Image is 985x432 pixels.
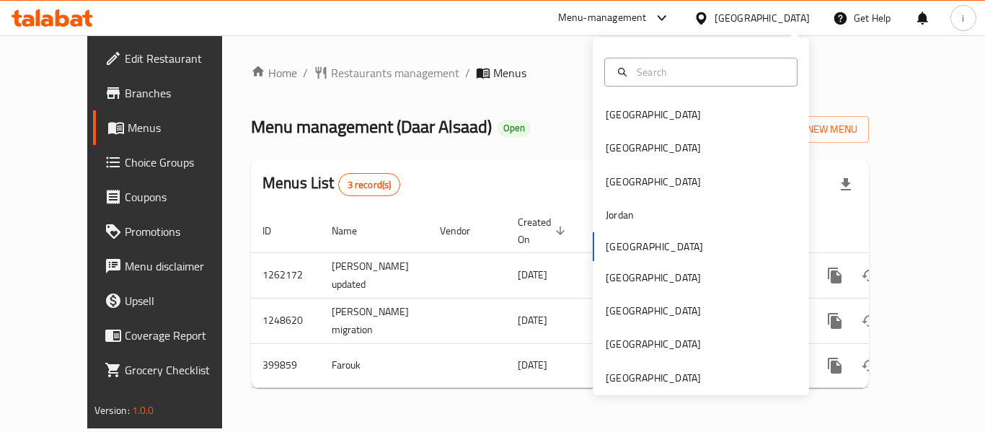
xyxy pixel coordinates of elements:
nav: breadcrumb [251,64,869,81]
button: Change Status [852,258,887,293]
span: [DATE] [518,356,547,374]
a: Home [251,64,297,81]
span: Grocery Checklist [125,361,240,379]
button: Change Status [852,348,887,383]
div: [GEOGRAPHIC_DATA] [606,303,701,319]
span: [DATE] [518,265,547,284]
a: Coupons [93,180,252,214]
div: [GEOGRAPHIC_DATA] [606,174,701,190]
div: [GEOGRAPHIC_DATA] [606,336,701,352]
td: 399859 [251,343,320,387]
a: Upsell [93,283,252,318]
span: 3 record(s) [339,178,400,192]
div: Menu-management [558,9,647,27]
div: [GEOGRAPHIC_DATA] [606,370,701,386]
a: Branches [93,76,252,110]
a: Choice Groups [93,145,252,180]
span: 1.0.0 [132,401,154,420]
a: Restaurants management [314,64,459,81]
div: Jordan [606,207,634,223]
div: [GEOGRAPHIC_DATA] [606,270,701,286]
span: Menus [493,64,526,81]
a: Promotions [93,214,252,249]
span: Menu disclaimer [125,257,240,275]
span: Edit Restaurant [125,50,240,67]
span: [DATE] [518,311,547,330]
a: Menus [93,110,252,145]
button: more [818,304,852,338]
span: Vendor [440,222,489,239]
span: Choice Groups [125,154,240,171]
span: Coverage Report [125,327,240,344]
span: Menu management ( Daar Alsaad ) [251,110,492,143]
a: Coverage Report [93,318,252,353]
td: Farouk [320,343,428,387]
span: Promotions [125,223,240,240]
li: / [465,64,470,81]
td: 1262172 [251,252,320,298]
span: Add New Menu [769,120,857,138]
span: Coupons [125,188,240,206]
div: Export file [829,167,863,202]
li: / [303,64,308,81]
span: Branches [125,84,240,102]
a: Menu disclaimer [93,249,252,283]
span: Restaurants management [331,64,459,81]
div: [GEOGRAPHIC_DATA] [715,10,810,26]
td: [PERSON_NAME] updated [320,252,428,298]
a: Edit Restaurant [93,41,252,76]
span: Name [332,222,376,239]
button: Add New Menu [757,116,869,143]
div: [GEOGRAPHIC_DATA] [606,107,701,123]
h2: Menus List [262,172,400,196]
button: more [818,258,852,293]
td: 1248620 [251,298,320,343]
span: ID [262,222,290,239]
span: Open [498,122,531,134]
div: Open [498,120,531,137]
td: [PERSON_NAME] migration [320,298,428,343]
span: Menus [128,119,240,136]
div: [GEOGRAPHIC_DATA] [606,140,701,156]
span: Created On [518,213,570,248]
button: more [818,348,852,383]
input: Search [631,64,788,80]
span: Upsell [125,292,240,309]
button: Change Status [852,304,887,338]
div: Total records count [338,173,401,196]
span: i [962,10,964,26]
a: Grocery Checklist [93,353,252,387]
span: Version: [94,401,130,420]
